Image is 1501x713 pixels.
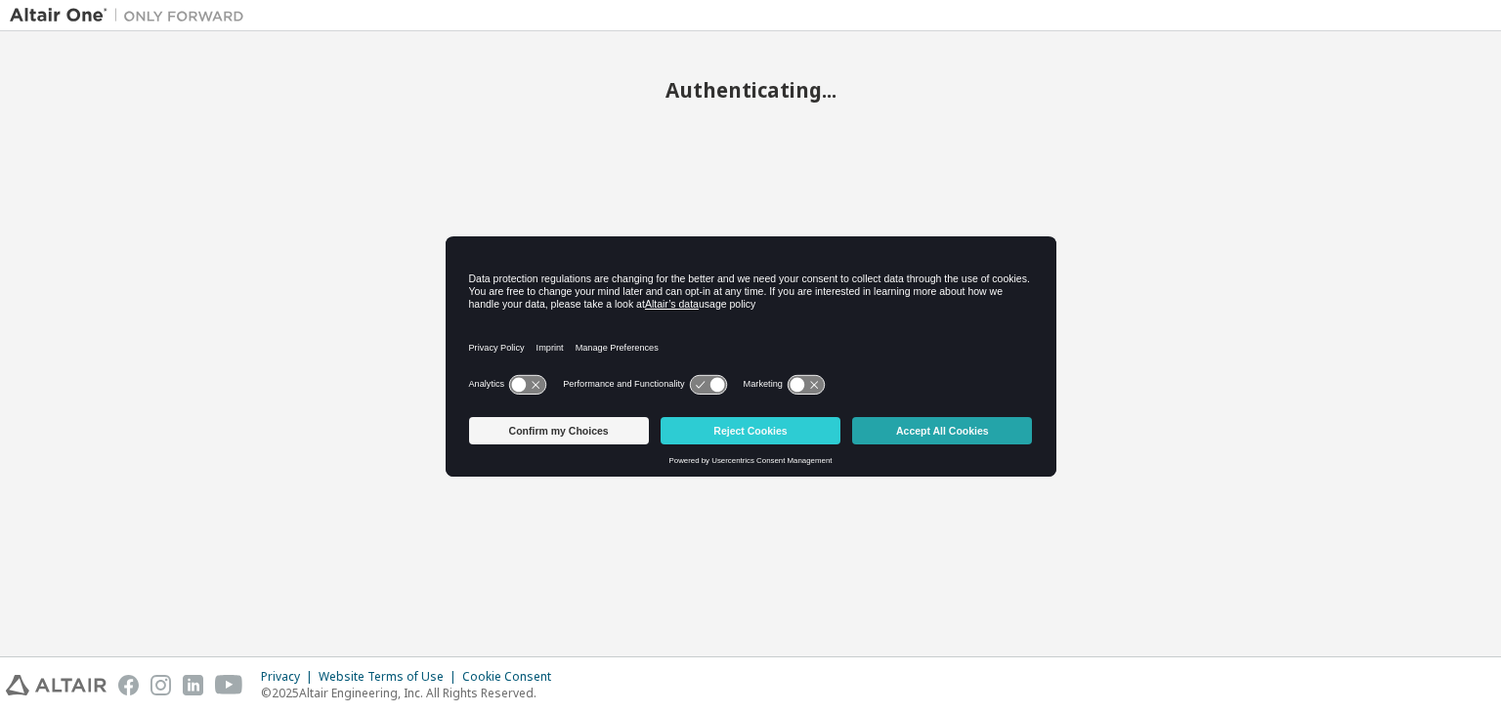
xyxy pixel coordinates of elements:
[261,669,319,685] div: Privacy
[10,6,254,25] img: Altair One
[462,669,563,685] div: Cookie Consent
[183,675,203,695] img: linkedin.svg
[6,675,107,695] img: altair_logo.svg
[215,675,243,695] img: youtube.svg
[261,685,563,701] p: © 2025 Altair Engineering, Inc. All Rights Reserved.
[118,675,139,695] img: facebook.svg
[319,669,462,685] div: Website Terms of Use
[150,675,171,695] img: instagram.svg
[10,77,1491,103] h2: Authenticating...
